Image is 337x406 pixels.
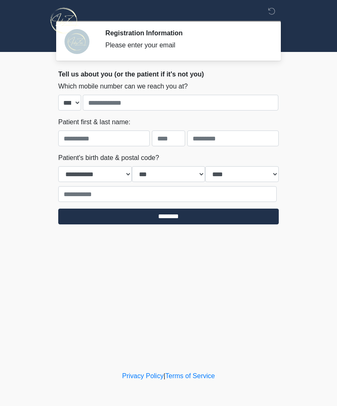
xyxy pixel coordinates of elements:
h2: Tell us about you (or the patient if it's not you) [58,70,279,78]
label: Which mobile number can we reach you at? [58,81,188,91]
a: | [164,372,165,379]
img: InfuZen Health Logo [50,6,79,35]
label: Patient's birth date & postal code? [58,153,159,163]
div: Please enter your email [105,40,266,50]
img: Agent Avatar [64,29,89,54]
label: Patient first & last name: [58,117,130,127]
a: Terms of Service [165,372,215,379]
a: Privacy Policy [122,372,164,379]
